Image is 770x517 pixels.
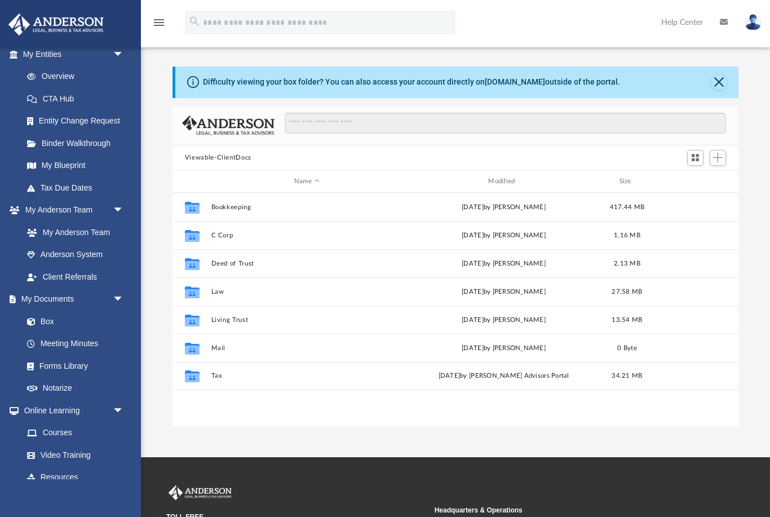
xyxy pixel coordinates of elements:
div: id [178,176,206,187]
div: Name [210,176,402,187]
a: Anderson System [16,244,135,266]
a: Entity Change Request [16,110,141,132]
button: Deed of Trust [211,260,402,267]
button: Bookkeeping [211,204,402,211]
a: Forms Library [16,355,130,377]
div: Difficulty viewing your box folder? You can also access your account directly on outside of the p... [203,76,620,88]
div: [DATE] by [PERSON_NAME] [408,315,599,325]
span: 417.44 MB [610,204,644,210]
a: My Anderson Team [16,221,130,244]
a: Meeting Minutes [16,333,135,355]
span: 13.54 MB [612,317,642,323]
div: [DATE] by [PERSON_NAME] [408,259,599,269]
a: Resources [16,466,135,489]
span: 34.21 MB [612,373,642,379]
a: My Entitiesarrow_drop_down [8,43,141,65]
div: Size [604,176,649,187]
span: 1.16 MB [614,232,640,238]
span: arrow_drop_down [113,199,135,222]
div: grid [172,193,738,427]
a: Notarize [16,377,135,400]
i: search [188,15,201,28]
button: Mail [211,344,402,352]
div: Modified [408,176,600,187]
img: Anderson Advisors Platinum Portal [5,14,107,36]
a: CTA Hub [16,87,141,110]
div: [DATE] by [PERSON_NAME] [408,231,599,241]
span: arrow_drop_down [113,288,135,311]
button: C Corp [211,232,402,239]
button: Add [710,150,727,166]
div: [DATE] by [PERSON_NAME] [408,343,599,353]
div: id [654,176,733,187]
a: My Blueprint [16,154,135,177]
input: Search files and folders [285,113,727,134]
a: Online Learningarrow_drop_down [8,399,135,422]
div: [DATE] by [PERSON_NAME] Advisors Portal [408,371,599,381]
a: Overview [16,65,141,88]
a: [DOMAIN_NAME] [485,77,545,86]
a: Video Training [16,444,130,466]
button: Living Trust [211,316,402,324]
span: arrow_drop_down [113,399,135,422]
div: [DATE] by [PERSON_NAME] [408,202,599,213]
i: menu [152,16,166,29]
button: Law [211,288,402,295]
button: Close [711,74,727,90]
a: Client Referrals [16,266,135,288]
a: Courses [16,422,135,444]
div: [DATE] by [PERSON_NAME] [408,287,599,297]
span: 0 Byte [617,345,637,351]
img: User Pic [745,14,762,30]
button: Tax [211,373,402,380]
a: Binder Walkthrough [16,132,141,154]
small: Headquarters & Operations [435,505,695,515]
span: 2.13 MB [614,260,640,267]
button: Switch to Grid View [687,150,704,166]
span: arrow_drop_down [113,43,135,66]
a: Tax Due Dates [16,176,141,199]
a: Box [16,310,130,333]
button: Viewable-ClientDocs [185,153,251,163]
a: My Anderson Teamarrow_drop_down [8,199,135,222]
img: Anderson Advisors Platinum Portal [166,485,234,500]
a: menu [152,21,166,29]
span: 27.58 MB [612,289,642,295]
a: My Documentsarrow_drop_down [8,288,135,311]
